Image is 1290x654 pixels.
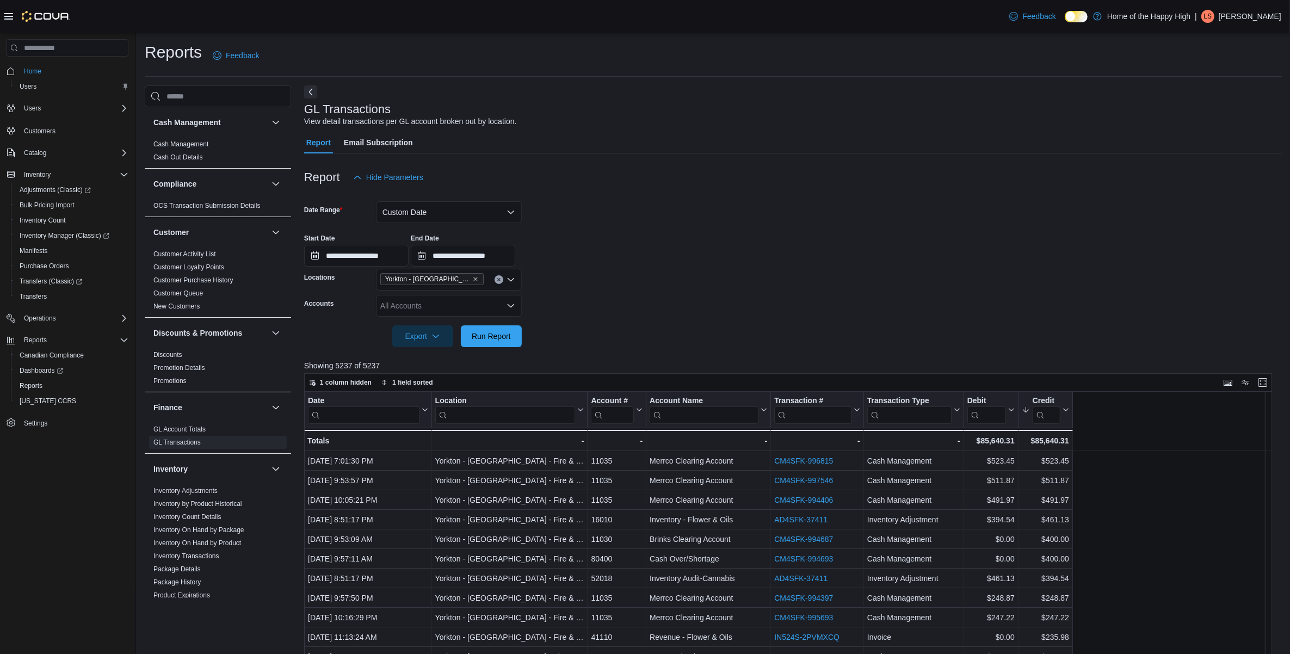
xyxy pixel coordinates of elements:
[392,378,433,387] span: 1 field sorted
[435,572,584,585] div: Yorkton - [GEOGRAPHIC_DATA] - Fire & Flower
[153,328,242,338] h3: Discounts & Promotions
[153,526,244,534] span: Inventory On Hand by Package
[304,273,335,282] label: Locations
[153,438,201,447] span: GL Transactions
[153,140,208,148] a: Cash Management
[1021,396,1069,424] button: Credit
[435,396,584,424] button: Location
[24,149,46,157] span: Catalog
[435,552,584,565] div: Yorkton - [GEOGRAPHIC_DATA] - Fire & Flower
[24,67,41,76] span: Home
[1032,396,1060,406] div: Credit
[153,513,221,521] span: Inventory Count Details
[399,325,447,347] span: Export
[153,402,267,413] button: Finance
[435,396,575,424] div: Location
[774,396,851,424] div: Transaction # URL
[308,591,428,604] div: [DATE] 9:57:50 PM
[153,153,203,161] a: Cash Out Details
[20,231,109,240] span: Inventory Manager (Classic)
[153,578,201,587] span: Package History
[2,167,133,182] button: Inventory
[2,122,133,138] button: Customers
[650,513,767,526] div: Inventory - Flower & Oils
[967,533,1014,546] div: $0.00
[308,396,419,424] div: Date
[307,434,428,447] div: Totals
[153,276,233,285] span: Customer Purchase History
[15,349,128,362] span: Canadian Compliance
[472,331,511,342] span: Run Report
[774,456,833,465] a: CM4SFK-996815
[308,396,419,406] div: Date
[385,274,470,285] span: Yorkton - [GEOGRAPHIC_DATA] - Fire & Flower
[153,276,233,284] a: Customer Purchase History
[153,591,210,599] a: Product Expirations
[435,454,584,467] div: Yorkton - [GEOGRAPHIC_DATA] - Fire & Flower
[967,396,1014,424] button: Debit
[472,276,479,282] button: Remove Yorkton - York Station - Fire & Flower from selection in this group
[11,289,133,304] button: Transfers
[153,303,200,310] a: New Customers
[20,277,82,286] span: Transfers (Classic)
[24,419,47,428] span: Settings
[867,396,960,424] button: Transaction Type
[591,396,643,424] button: Account #
[153,289,203,298] span: Customer Queue
[377,376,437,389] button: 1 field sorted
[304,116,517,127] div: View detail transactions per GL account broken out by location.
[22,11,70,22] img: Cova
[11,348,133,363] button: Canadian Compliance
[15,183,95,196] a: Adjustments (Classic)
[867,591,960,604] div: Cash Management
[7,59,128,459] nav: Complex example
[591,474,643,487] div: 11035
[650,474,767,487] div: Merrco Clearing Account
[867,474,960,487] div: Cash Management
[435,396,575,406] div: Location
[20,334,51,347] button: Reports
[867,533,960,546] div: Cash Management
[304,299,334,308] label: Accounts
[269,462,282,476] button: Inventory
[306,132,331,153] span: Report
[435,591,584,604] div: Yorkton - [GEOGRAPHIC_DATA] - Fire & Flower
[304,171,340,184] h3: Report
[305,376,376,389] button: 1 column hidden
[269,226,282,239] button: Customer
[650,591,767,604] div: Merrco Clearing Account
[153,402,182,413] h3: Finance
[153,513,221,521] a: Inventory Count Details
[591,454,643,467] div: 11035
[308,552,428,565] div: [DATE] 9:57:11 AM
[308,396,428,424] button: Date
[15,199,128,212] span: Bulk Pricing Import
[591,434,643,447] div: -
[2,63,133,79] button: Home
[774,554,833,563] a: CM4SFK-994693
[153,363,205,372] span: Promotion Details
[304,245,409,267] input: Press the down key to open a popover containing a calendar.
[1195,10,1197,23] p: |
[308,572,428,585] div: [DATE] 8:51:17 PM
[153,250,216,258] span: Customer Activity List
[2,415,133,431] button: Settings
[591,552,643,565] div: 80400
[1021,474,1069,487] div: $511.87
[269,177,282,190] button: Compliance
[15,379,128,392] span: Reports
[15,229,128,242] span: Inventory Manager (Classic)
[153,263,224,271] a: Customer Loyalty Points
[349,166,428,188] button: Hide Parameters
[153,439,201,446] a: GL Transactions
[1021,533,1069,546] div: $400.00
[774,476,833,485] a: CM4SFK-997546
[867,552,960,565] div: Cash Management
[15,229,114,242] a: Inventory Manager (Classic)
[15,290,51,303] a: Transfers
[304,360,1282,371] p: Showing 5237 of 5237
[20,334,128,347] span: Reports
[650,396,758,406] div: Account Name
[15,244,52,257] a: Manifests
[11,378,133,393] button: Reports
